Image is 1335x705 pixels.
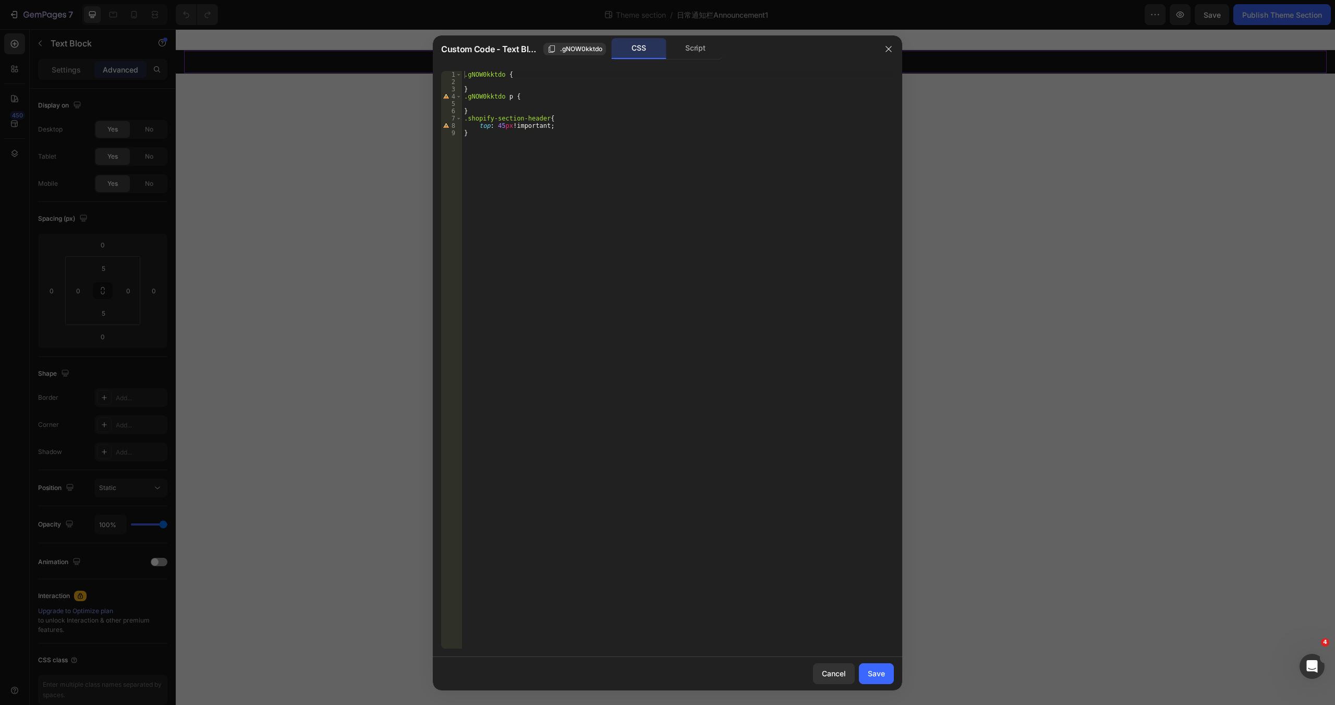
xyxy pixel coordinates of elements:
div: Script [668,38,723,59]
button: .gNOW0kktdo [543,43,606,55]
button: Cancel [813,663,855,684]
div: 6 [441,107,462,115]
div: 3 [441,86,462,93]
div: 8 [441,122,462,129]
span: 4 [1321,638,1329,647]
div: 2 [441,78,462,86]
div: Cancel [822,668,846,679]
iframe: Intercom live chat [1300,654,1325,679]
button: Save [859,663,894,684]
div: Save [868,668,885,679]
div: CSS [612,38,666,59]
div: 9 [441,129,462,137]
div: 5 [441,100,462,107]
p: Free Shipping Over $130 · Free Returns [9,25,1150,40]
div: 1 [441,71,462,78]
div: 4 [441,93,462,100]
span: .gNOW0kktdo [560,44,602,54]
div: 7 [441,115,462,122]
span: Custom Code - Text Block [441,43,539,55]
